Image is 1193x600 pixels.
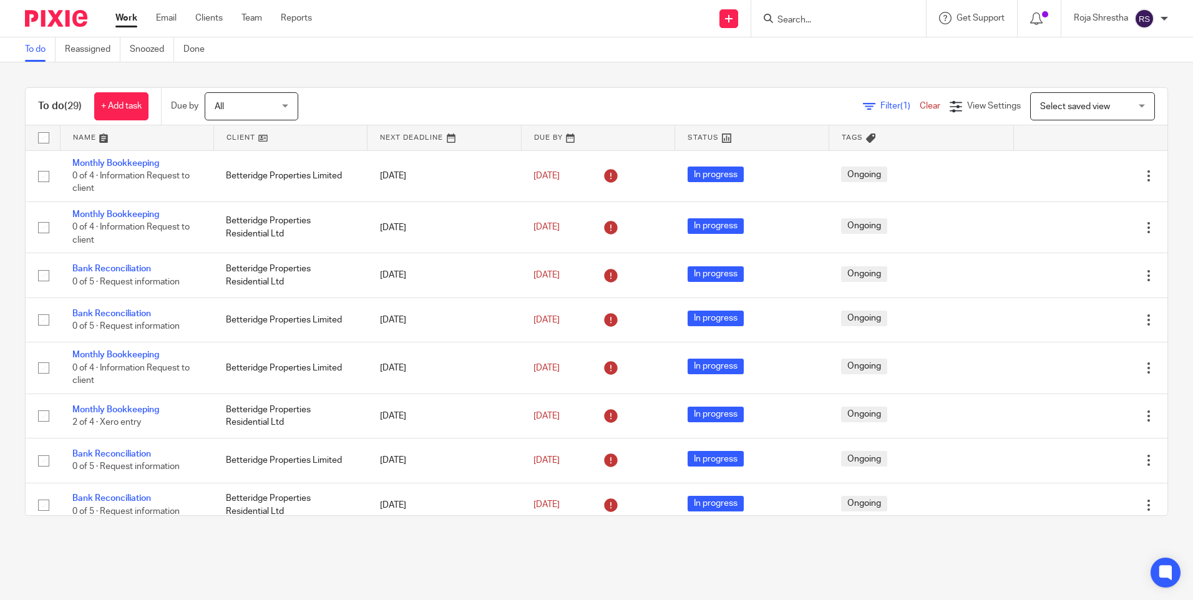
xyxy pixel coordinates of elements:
span: 2 of 4 · Xero entry [72,418,141,427]
a: Clients [195,12,223,24]
a: Monthly Bookkeeping [72,159,159,168]
span: 0 of 5 · Request information [72,322,180,331]
a: Email [156,12,177,24]
a: Bank Reconciliation [72,450,151,458]
span: 0 of 4 · Information Request to client [72,223,190,245]
span: Ongoing [841,359,887,374]
span: 0 of 4 · Information Request to client [72,172,190,193]
a: Work [115,12,137,24]
span: 0 of 5 · Request information [72,507,180,516]
td: Betteridge Properties Residential Ltd [213,201,367,253]
span: [DATE] [533,456,560,465]
span: Ongoing [841,266,887,282]
a: Bank Reconciliation [72,309,151,318]
td: Betteridge Properties Limited [213,298,367,342]
span: [DATE] [533,501,560,510]
span: [DATE] [533,412,560,420]
span: [DATE] [533,271,560,279]
span: In progress [688,451,744,467]
span: View Settings [967,102,1021,110]
span: Tags [842,134,863,141]
span: In progress [688,359,744,374]
span: In progress [688,496,744,511]
td: Betteridge Properties Limited [213,438,367,483]
span: Ongoing [841,167,887,182]
a: Monthly Bookkeeping [72,405,159,414]
td: [DATE] [368,201,521,253]
span: In progress [688,266,744,282]
span: 0 of 5 · Request information [72,463,180,472]
input: Search [776,15,889,26]
span: 0 of 4 · Information Request to client [72,364,190,385]
span: Ongoing [841,451,887,467]
td: Betteridge Properties Limited [213,150,367,201]
img: Pixie [25,10,87,27]
span: Ongoing [841,311,887,326]
td: [DATE] [368,394,521,438]
td: Betteridge Properties Residential Ltd [213,253,367,298]
a: Reassigned [65,37,120,62]
span: (29) [64,101,82,111]
a: + Add task [94,92,149,120]
td: [DATE] [368,483,521,527]
span: In progress [688,311,744,326]
td: [DATE] [368,342,521,394]
a: Reports [281,12,312,24]
span: All [215,102,224,111]
a: Done [183,37,214,62]
p: Due by [171,100,198,112]
td: Betteridge Properties Residential Ltd [213,483,367,527]
span: (1) [900,102,910,110]
a: Clear [920,102,940,110]
h1: To do [38,100,82,113]
span: In progress [688,407,744,422]
span: Filter [880,102,920,110]
td: [DATE] [368,298,521,342]
a: Monthly Bookkeeping [72,351,159,359]
span: Get Support [957,14,1005,22]
span: Ongoing [841,407,887,422]
span: Ongoing [841,496,887,511]
a: Team [241,12,262,24]
a: Monthly Bookkeeping [72,210,159,219]
span: [DATE] [533,172,560,180]
td: [DATE] [368,150,521,201]
a: To do [25,37,56,62]
span: 0 of 5 · Request information [72,278,180,286]
a: Snoozed [130,37,174,62]
span: Select saved view [1040,102,1110,111]
span: [DATE] [533,223,560,232]
a: Bank Reconciliation [72,264,151,273]
span: [DATE] [533,316,560,324]
a: Bank Reconciliation [72,494,151,503]
img: svg%3E [1134,9,1154,29]
td: Betteridge Properties Limited [213,342,367,394]
span: In progress [688,167,744,182]
span: [DATE] [533,364,560,372]
td: [DATE] [368,438,521,483]
span: In progress [688,218,744,234]
span: Ongoing [841,218,887,234]
td: [DATE] [368,253,521,298]
p: Roja Shrestha [1074,12,1128,24]
td: Betteridge Properties Residential Ltd [213,394,367,438]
